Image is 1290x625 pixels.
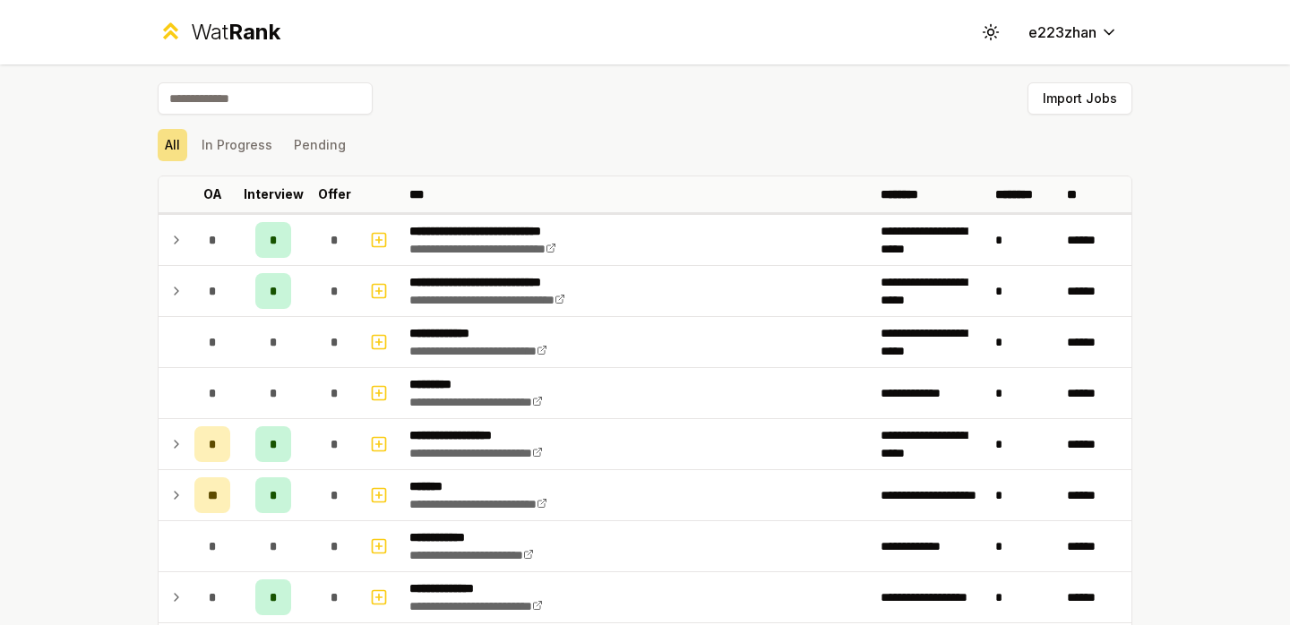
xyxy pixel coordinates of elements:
[203,185,222,203] p: OA
[1014,16,1132,48] button: e223zhan
[1028,21,1096,43] span: e223zhan
[228,19,280,45] span: Rank
[158,129,187,161] button: All
[1028,82,1132,115] button: Import Jobs
[191,18,280,47] div: Wat
[194,129,279,161] button: In Progress
[244,185,304,203] p: Interview
[158,18,280,47] a: WatRank
[318,185,351,203] p: Offer
[287,129,353,161] button: Pending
